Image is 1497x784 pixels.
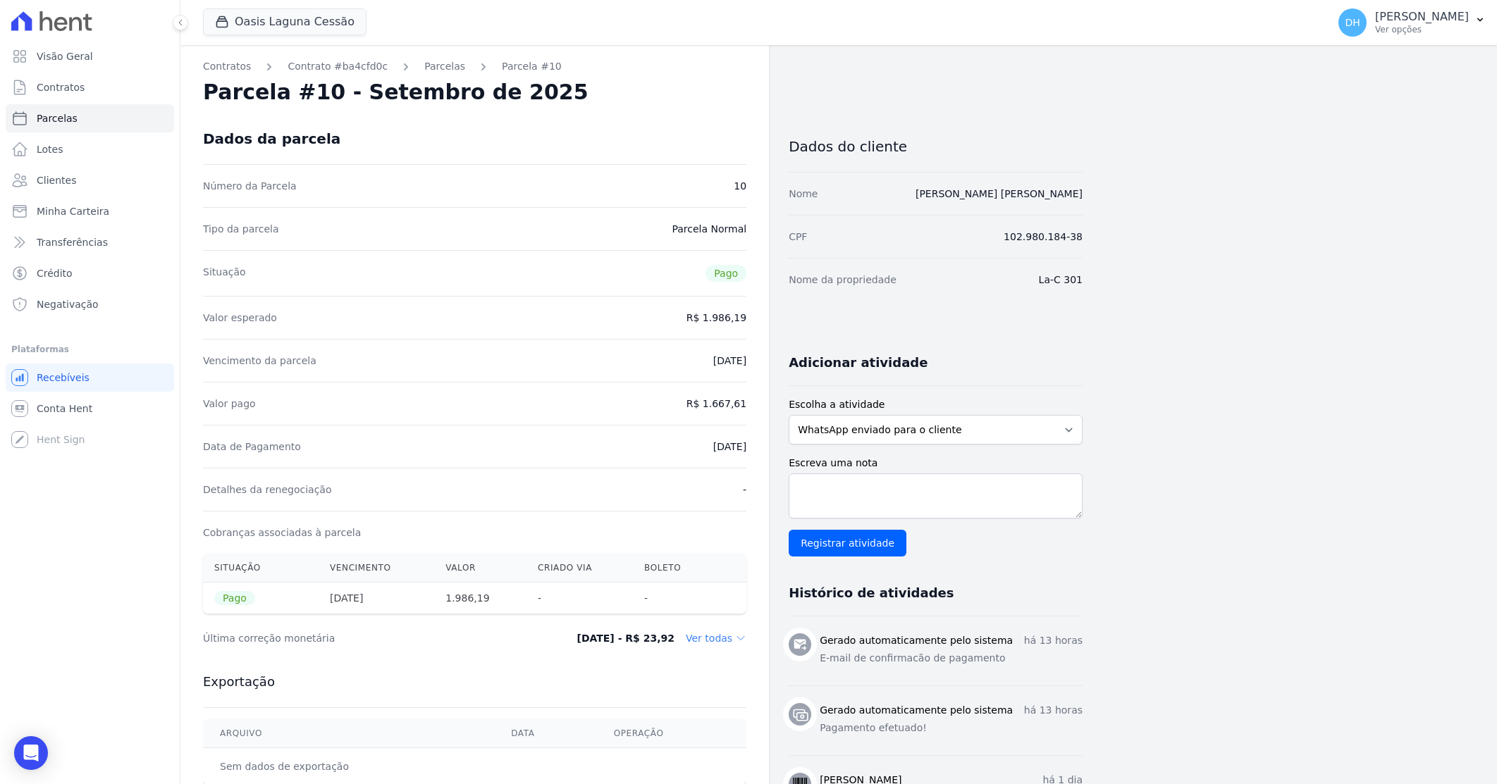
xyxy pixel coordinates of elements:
[203,8,366,35] button: Oasis Laguna Cessão
[37,371,90,385] span: Recebíveis
[789,530,906,556] input: Registrar atividade
[203,222,279,236] dt: Tipo da parcela
[319,554,434,583] th: Vencimento
[789,273,897,287] dt: Nome da propriedade
[1004,230,1083,244] dd: 102.980.184-38
[203,631,524,645] dt: Última correção monetária
[14,736,48,770] div: Open Intercom Messenger
[37,173,76,187] span: Clientes
[288,59,388,74] a: Contrato #ba4cfd0c
[1375,24,1469,35] p: Ver opções
[820,651,1083,666] p: E-mail de confirmacão de pagamento
[686,397,746,411] dd: R$ 1.667,61
[789,187,818,201] dt: Nome
[526,554,633,583] th: Criado via
[577,631,674,645] dd: [DATE] - R$ 23,92
[1024,633,1083,648] p: há 13 horas
[203,719,494,748] th: Arquivo
[37,297,99,311] span: Negativação
[734,179,746,193] dd: 10
[37,204,109,218] span: Minha Carteira
[916,188,1083,199] a: [PERSON_NAME] [PERSON_NAME]
[6,135,174,163] a: Lotes
[203,265,246,282] dt: Situação
[6,73,174,101] a: Contratos
[203,80,589,105] h2: Parcela #10 - Setembro de 2025
[789,230,807,244] dt: CPF
[203,673,746,690] h3: Exportação
[6,197,174,225] a: Minha Carteira
[203,59,746,74] nav: Breadcrumb
[37,142,63,156] span: Lotes
[203,525,361,540] dt: Cobranças associadas à parcela
[203,483,332,497] dt: Detalhes da renegociação
[633,583,715,614] th: -
[633,554,715,583] th: Boleto
[672,222,746,236] dd: Parcela Normal
[494,719,596,748] th: Data
[434,583,526,614] th: 1.986,19
[820,703,1013,718] h3: Gerado automaticamente pelo sistema
[713,354,746,368] dd: [DATE]
[6,363,174,392] a: Recebíveis
[1375,10,1469,24] p: [PERSON_NAME]
[203,179,297,193] dt: Número da Parcela
[6,394,174,423] a: Conta Hent
[37,49,93,63] span: Visão Geral
[6,166,174,194] a: Clientes
[789,585,954,602] h3: Histórico de atividades
[6,259,174,287] a: Crédito
[1327,3,1497,42] button: DH [PERSON_NAME] Ver opções
[203,554,319,583] th: Situação
[502,59,562,74] a: Parcela #10
[203,130,340,147] div: Dados da parcela
[203,397,256,411] dt: Valor pago
[789,397,1083,412] label: Escolha a atividade
[789,138,1083,155] h3: Dados do cliente
[37,266,73,280] span: Crédito
[203,311,277,325] dt: Valor esperado
[434,554,526,583] th: Valor
[743,483,746,497] dd: -
[203,440,301,454] dt: Data de Pagamento
[706,265,746,282] span: Pago
[203,59,251,74] a: Contratos
[6,290,174,318] a: Negativação
[1024,703,1083,718] p: há 13 horas
[6,42,174,70] a: Visão Geral
[11,341,168,358] div: Plataformas
[686,631,746,645] dd: Ver todas
[214,591,255,605] span: Pago
[37,235,108,249] span: Transferências
[1039,273,1083,287] dd: La-C 301
[319,583,434,614] th: [DATE]
[203,354,316,368] dt: Vencimento da parcela
[37,111,78,125] span: Parcelas
[820,721,1083,735] p: Pagamento efetuado!
[713,440,746,454] dd: [DATE]
[37,402,92,416] span: Conta Hent
[6,228,174,256] a: Transferências
[6,104,174,132] a: Parcelas
[424,59,465,74] a: Parcelas
[1345,18,1360,27] span: DH
[789,354,928,371] h3: Adicionar atividade
[686,311,746,325] dd: R$ 1.986,19
[789,456,1083,471] label: Escreva uma nota
[597,719,746,748] th: Operação
[526,583,633,614] th: -
[820,633,1013,648] h3: Gerado automaticamente pelo sistema
[37,80,85,94] span: Contratos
